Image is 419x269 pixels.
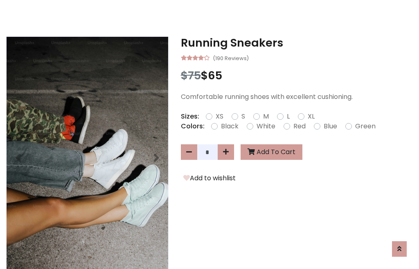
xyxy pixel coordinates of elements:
[241,112,245,121] label: S
[308,112,315,121] label: XL
[257,121,275,131] label: White
[355,121,376,131] label: Green
[324,121,337,131] label: Blue
[213,53,249,63] small: (190 Reviews)
[208,68,222,83] span: 65
[263,112,269,121] label: M
[181,69,413,82] h3: $
[241,144,302,160] button: Add To Cart
[287,112,290,121] label: L
[181,92,413,102] p: Comfortable running shoes with excellent cushioning.
[181,36,413,49] h3: Running Sneakers
[293,121,306,131] label: Red
[181,173,238,184] button: Add to wishlist
[181,112,199,121] p: Sizes:
[181,68,201,83] span: $75
[221,121,239,131] label: Black
[216,112,223,121] label: XS
[181,121,205,131] p: Colors:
